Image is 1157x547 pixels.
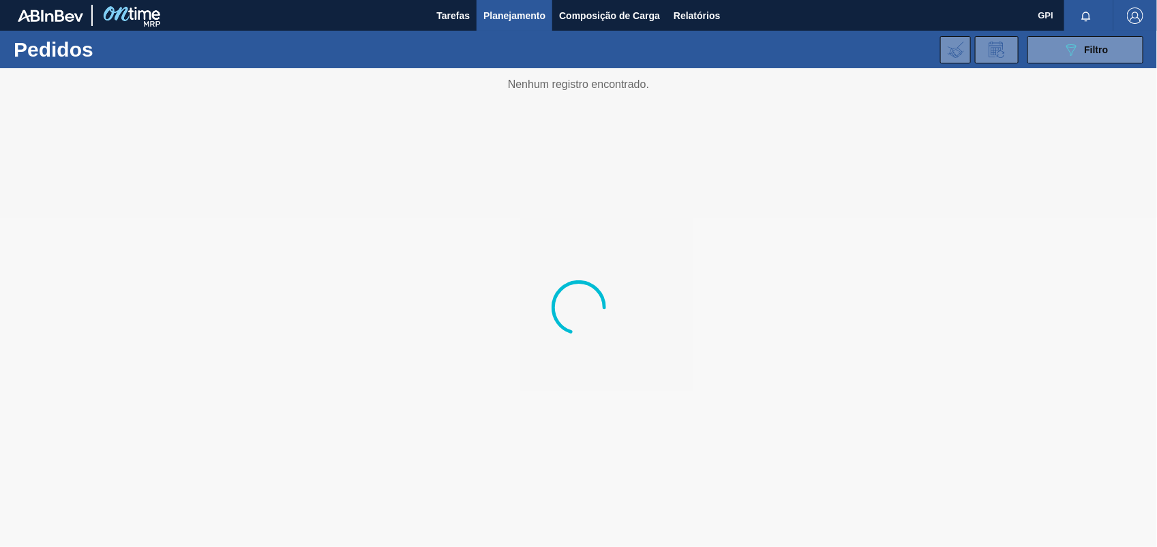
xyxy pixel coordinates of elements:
[674,8,720,24] span: Relatórios
[975,36,1019,63] div: Solicitação de Revisão de Pedidos
[559,8,660,24] span: Composição de Carga
[1085,44,1109,55] span: Filtro
[483,8,545,24] span: Planejamento
[940,36,971,63] div: Importar Negociações dos Pedidos
[1127,8,1143,24] img: Logout
[18,10,83,22] img: TNhmsLtSVTkK8tSr43FrP2fwEKptu5GPRR3wAAAABJRU5ErkJggg==
[1027,36,1143,63] button: Filtro
[436,8,470,24] span: Tarefas
[1064,6,1108,25] button: Notificações
[14,42,213,57] h1: Pedidos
